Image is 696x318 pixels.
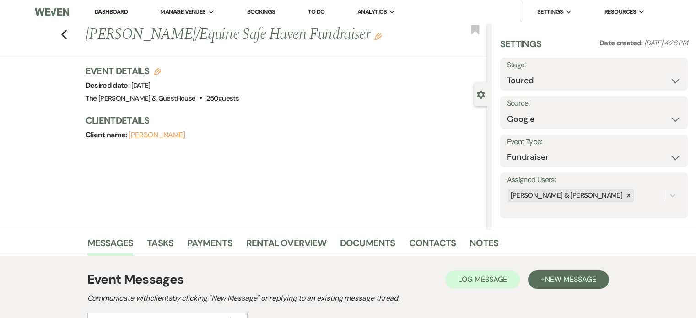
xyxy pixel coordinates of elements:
a: Contacts [409,236,456,256]
button: Edit [374,32,382,40]
span: Analytics [357,7,387,16]
span: Log Message [458,275,507,284]
a: Documents [340,236,395,256]
span: 250 guests [206,94,239,103]
span: Manage Venues [160,7,205,16]
label: Assigned Users: [507,173,681,187]
button: Log Message [445,270,520,289]
span: Date created: [599,38,644,48]
a: Payments [187,236,232,256]
span: Desired date: [86,81,131,90]
button: Close lead details [477,90,485,98]
h3: Client Details [86,114,478,127]
span: [DATE] 4:26 PM [644,38,688,48]
label: Source: [507,97,681,110]
h3: Settings [500,38,542,58]
span: Client name: [86,130,129,140]
h1: Event Messages [87,270,184,289]
button: +New Message [528,270,609,289]
label: Event Type: [507,135,681,149]
h1: [PERSON_NAME]/Equine Safe Haven Fundraiser [86,24,404,46]
a: Rental Overview [246,236,326,256]
span: [DATE] [131,81,151,90]
span: Settings [537,7,563,16]
div: [PERSON_NAME] & [PERSON_NAME] [508,189,624,202]
a: Notes [469,236,498,256]
h3: Event Details [86,65,239,77]
span: The [PERSON_NAME] & GuestHouse [86,94,196,103]
a: To Do [308,8,325,16]
a: Dashboard [95,8,128,16]
span: Resources [604,7,636,16]
span: New Message [545,275,596,284]
a: Tasks [147,236,173,256]
h2: Communicate with clients by clicking "New Message" or replying to an existing message thread. [87,293,609,304]
a: Messages [87,236,134,256]
button: [PERSON_NAME] [129,131,185,139]
img: Weven Logo [35,2,69,22]
a: Bookings [247,8,275,16]
label: Stage: [507,59,681,72]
